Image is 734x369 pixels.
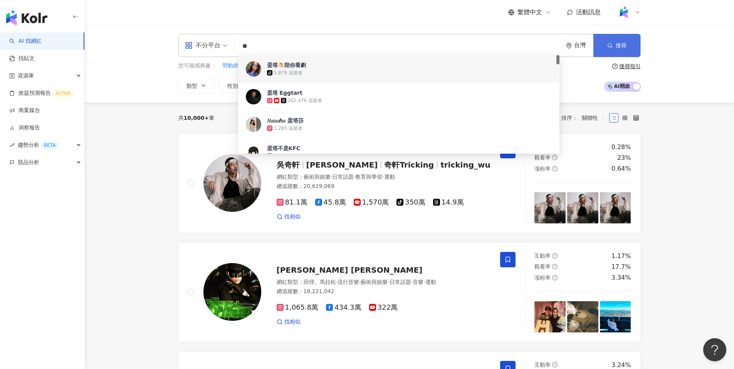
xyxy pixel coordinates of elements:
span: · [423,279,425,285]
span: 日常話題 [390,279,411,285]
span: 找相似 [284,318,301,326]
span: question-circle [552,253,558,258]
span: 音樂 [413,279,423,285]
div: 總追蹤數 ： 20,619,069 [277,183,491,190]
span: 田徑、馬拉松 [304,279,336,285]
img: KOL Avatar [203,263,261,321]
img: KOL Avatar [246,89,261,104]
div: 202,476 追蹤者 [288,97,322,104]
span: · [359,279,361,285]
span: 奇軒Tricking [384,160,434,169]
span: 434.3萬 [326,304,361,312]
span: 藝術與娛樂 [361,279,388,285]
a: KOL Avatar[PERSON_NAME] [PERSON_NAME]網紅類型：田徑、馬拉松·流行音樂·藝術與娛樂·日常話題·音樂·運動總追蹤數：18,221,0421,065.8萬434.... [178,242,641,342]
a: 洞察報告 [9,124,40,132]
a: 找貼文 [9,55,35,62]
a: searchAI 找網紅 [9,37,42,45]
span: 1,570萬 [354,198,389,206]
div: 網紅類型 ： [277,278,491,286]
span: 流行音樂 [338,279,359,285]
span: 觀看率 [534,263,551,270]
span: question-circle [552,275,558,280]
img: KOL Avatar [246,117,261,132]
span: · [336,279,338,285]
span: environment [566,43,572,49]
span: 資源庫 [18,67,34,84]
span: 找相似 [284,213,301,221]
button: 類型 [178,78,215,93]
span: 搜尋 [616,42,627,49]
span: 性別 [227,83,238,89]
span: 運動 [425,279,436,285]
div: 網紅類型 ： [277,173,491,181]
span: question-circle [552,155,558,160]
span: 互動率 [534,253,551,259]
div: BETA [41,141,59,149]
a: 找相似 [277,318,301,326]
a: 效益預測報告ALPHA [9,89,74,97]
div: 台灣 [574,42,593,49]
span: · [331,174,332,180]
div: 排序： [561,112,609,124]
div: 0.28% [611,143,631,151]
span: 81.1萬 [277,198,307,206]
span: question-circle [552,264,558,269]
div: 3.34% [611,273,631,282]
span: 競品分析 [18,154,39,171]
button: 勞動經濟學 [222,62,250,70]
span: 觀看率 [534,154,551,161]
span: [PERSON_NAME] [PERSON_NAME] [277,265,423,275]
span: 關聯性 [582,112,605,124]
div: 1.17% [611,252,631,260]
img: KOL Avatar [246,61,261,77]
span: 10,000+ [184,115,209,121]
img: post-image [567,192,598,223]
span: 互動率 [534,362,551,368]
span: 吳奇軒 [277,160,300,169]
span: 教育與學習 [355,174,382,180]
div: 不分平台 [185,39,220,52]
span: question-circle [552,362,558,367]
div: 𝑁𝑎𝑡𝑎𝑠ℎ𝑎 蛋塔莎 [267,117,304,124]
span: 14.9萬 [433,198,464,206]
span: appstore [185,42,193,49]
div: 5,879 追蹤者 [274,70,302,76]
span: 1,065.8萬 [277,304,319,312]
div: 總追蹤數 ： 18,221,042 [277,288,491,295]
span: 活動訊息 [576,8,601,16]
button: 性別 [219,78,255,93]
span: 您可能感興趣： [178,62,216,70]
div: 共 筆 [178,115,215,121]
span: 勞動經濟學 [222,62,249,70]
div: 1,285 追蹤者 [274,125,302,132]
div: 4,290 追蹤者 [274,153,302,159]
a: 商案媒合 [9,107,40,114]
span: 350萬 [396,198,425,206]
span: 45.8萬 [315,198,346,206]
span: 類型 [186,83,197,89]
span: 運動 [384,174,395,180]
img: KOL Avatar [203,154,261,212]
img: post-image [534,192,566,223]
span: 日常話題 [332,174,354,180]
img: logo [6,10,47,25]
span: · [411,279,413,285]
span: 藝術與娛樂 [304,174,331,180]
span: · [354,174,355,180]
span: question-circle [612,64,618,69]
span: 趨勢分析 [18,136,59,154]
a: 找相似 [277,213,301,221]
img: post-image [600,301,631,332]
span: 322萬 [369,304,398,312]
img: KOL Avatar [246,144,261,160]
span: 繁體中文 [517,8,542,17]
span: tricking_wu [440,160,490,169]
div: 0.64% [611,164,631,173]
a: KOL Avatar吳奇軒[PERSON_NAME]奇軒Trickingtricking_wu網紅類型：藝術與娛樂·日常話題·教育與學習·運動總追蹤數：20,619,06981.1萬45.8萬1... [178,133,641,233]
div: 搜尋指引 [619,63,641,69]
span: · [388,279,389,285]
img: post-image [534,301,566,332]
span: [PERSON_NAME] [306,160,378,169]
span: 漲粉率 [534,275,551,281]
div: 17.7% [611,263,631,271]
